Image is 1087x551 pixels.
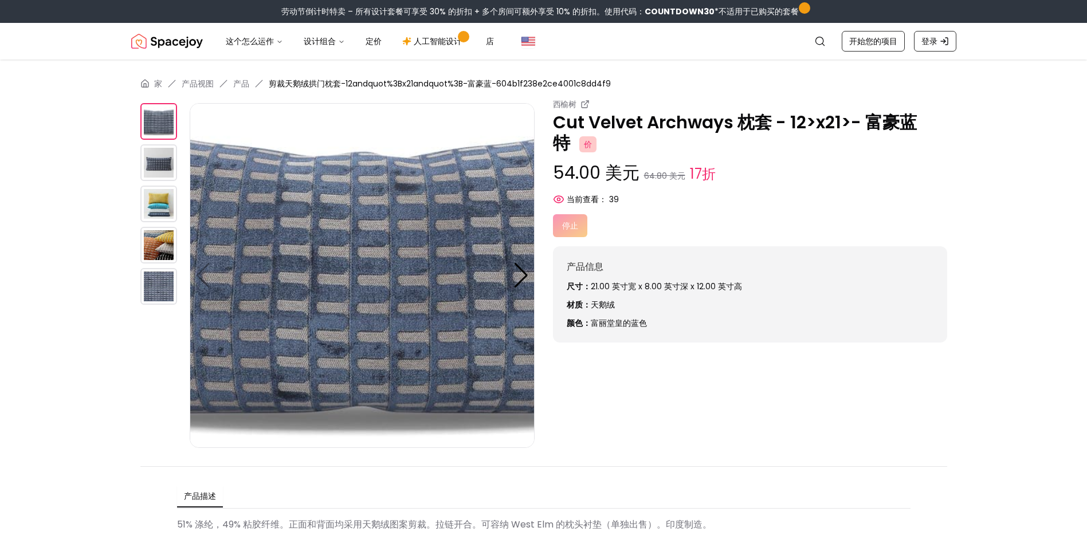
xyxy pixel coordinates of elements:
a: 产品视图 [182,78,214,89]
img: https://storage.googleapis.com/spacejoy-main/assets/604b1f238e2ce4001c8dd4f9/product_3_83b9p67ioj73 [140,227,177,263]
font: 开始您的项目 [849,36,897,47]
img: https://storage.googleapis.com/spacejoy-main/assets/604b1f238e2ce4001c8dd4f9/product_4_bik8ma05ajb8 [140,268,177,305]
img: Spacejoy Logo [131,30,203,53]
span: 富丽堂皇的蓝色 [591,317,647,329]
h6: 产品信息 [567,260,933,274]
font: 54.00 美元 [553,160,639,185]
span: 39 [609,194,619,205]
nav: 主要 [217,30,503,53]
img: https://storage.googleapis.com/spacejoy-main/assets/604b1f238e2ce4001c8dd4f9/product_2_l86j8dmp9b [140,186,177,222]
small: 17折 [690,164,716,184]
a: 店 [477,30,503,53]
span: 价 [579,136,597,152]
button: 产品描述 [177,486,223,507]
small: 西榆树 [553,99,576,110]
font: 人工智能设计 [414,36,462,47]
font: 设计组合 [304,36,336,47]
a: 登录 [914,31,956,52]
button: 设计组合 [295,30,354,53]
a: 产品 [233,78,249,89]
font: 登录 [921,36,937,47]
span: 使用代码： [605,6,715,17]
p: 21.00 英寸宽 x 8.00 英寸深 x 12.00 英寸高 [567,281,933,292]
a: 家 [154,78,162,89]
span: 剪裁天鹅绒拱门枕套-12andquot%3Bx21andquot%3B-富豪蓝-604b1f238e2ce4001c8dd4f9 [269,78,611,89]
nav: 全球 [131,23,956,60]
b: COUNTDOWN30 [645,6,715,17]
strong: 颜色： [567,317,591,329]
img: https://storage.googleapis.com/spacejoy-main/assets/604b1f238e2ce4001c8dd4f9/product_1_76b87c1hbb6 [140,144,177,181]
a: 定价 [356,30,391,53]
small: 64.80 美元 [644,170,685,182]
a: 太空欢乐 [131,30,203,53]
p: Cut Velvet Archways 枕套 - 12>x21>- 富豪蓝特 [553,112,947,154]
img: https://storage.googleapis.com/spacejoy-main/assets/604b1f238e2ce4001c8dd4f9/product_0_dadhl178cnf [190,103,535,448]
span: 当前查看： [567,194,607,205]
strong: 材质： [567,299,591,310]
img: 美国 [521,34,535,48]
a: 人工智能设计 [393,30,474,53]
font: 劳动节倒计时特卖 – 所有设计套餐可享受 30% 的折扣 + 多个房间可额外享受 10% 的折扣。 [281,6,803,17]
span: *不适用于已购买的套餐* [715,6,803,17]
img: https://storage.googleapis.com/spacejoy-main/assets/604b1f238e2ce4001c8dd4f9/product_0_dadhl178cnf [140,103,177,140]
font: 这个怎么运作 [226,36,274,47]
div: 51% 涤纶，49% 粘胶纤维。正面和背面均采用天鹅绒图案剪裁。拉链开合。可容纳 West Elm 的枕头衬垫（单独出售）。印度制造。 [177,513,911,536]
strong: 尺寸： [567,281,591,292]
button: 这个怎么运作 [217,30,292,53]
a: 开始您的项目 [842,31,905,52]
nav: 面包屑 [140,78,947,89]
span: 天鹅绒 [591,299,615,310]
